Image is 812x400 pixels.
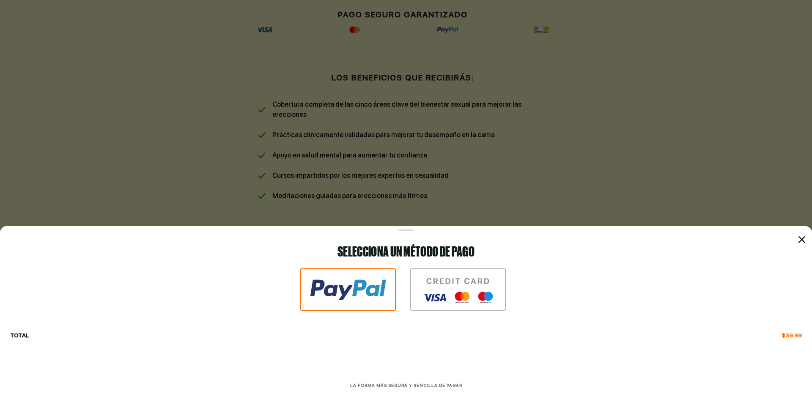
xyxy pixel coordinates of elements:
span: TOTAL [10,331,29,340]
p: Selecciona un método de pago [10,245,802,258]
img: icon [300,268,396,311]
iframe: PayPal-paypal [258,350,554,373]
span: $39.99 [782,331,802,340]
img: icon [410,268,506,311]
span: La forma más segura y sencilla de pagar [350,383,462,388]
